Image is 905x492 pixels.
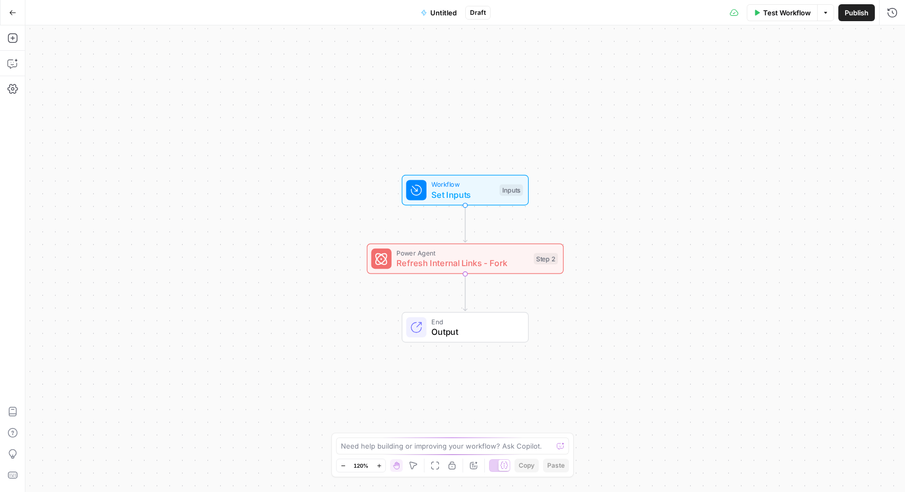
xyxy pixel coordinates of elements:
[430,7,457,18] span: Untitled
[396,248,529,258] span: Power Agent
[763,7,811,18] span: Test Workflow
[463,274,467,311] g: Edge from step_2 to end
[396,257,529,269] span: Refresh Internal Links - Fork
[547,461,565,470] span: Paste
[367,312,564,343] div: EndOutput
[431,179,494,189] span: Workflow
[414,4,463,21] button: Untitled
[519,461,535,470] span: Copy
[367,175,564,206] div: WorkflowSet InputsInputs
[747,4,817,21] button: Test Workflow
[354,461,368,470] span: 120%
[543,459,569,472] button: Paste
[838,4,875,21] button: Publish
[500,185,523,196] div: Inputs
[431,325,518,338] span: Output
[845,7,868,18] span: Publish
[431,188,494,201] span: Set Inputs
[367,243,564,274] div: Power AgentRefresh Internal Links - ForkStep 2
[534,253,558,265] div: Step 2
[514,459,539,472] button: Copy
[431,316,518,326] span: End
[463,205,467,242] g: Edge from start to step_2
[470,8,486,17] span: Draft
